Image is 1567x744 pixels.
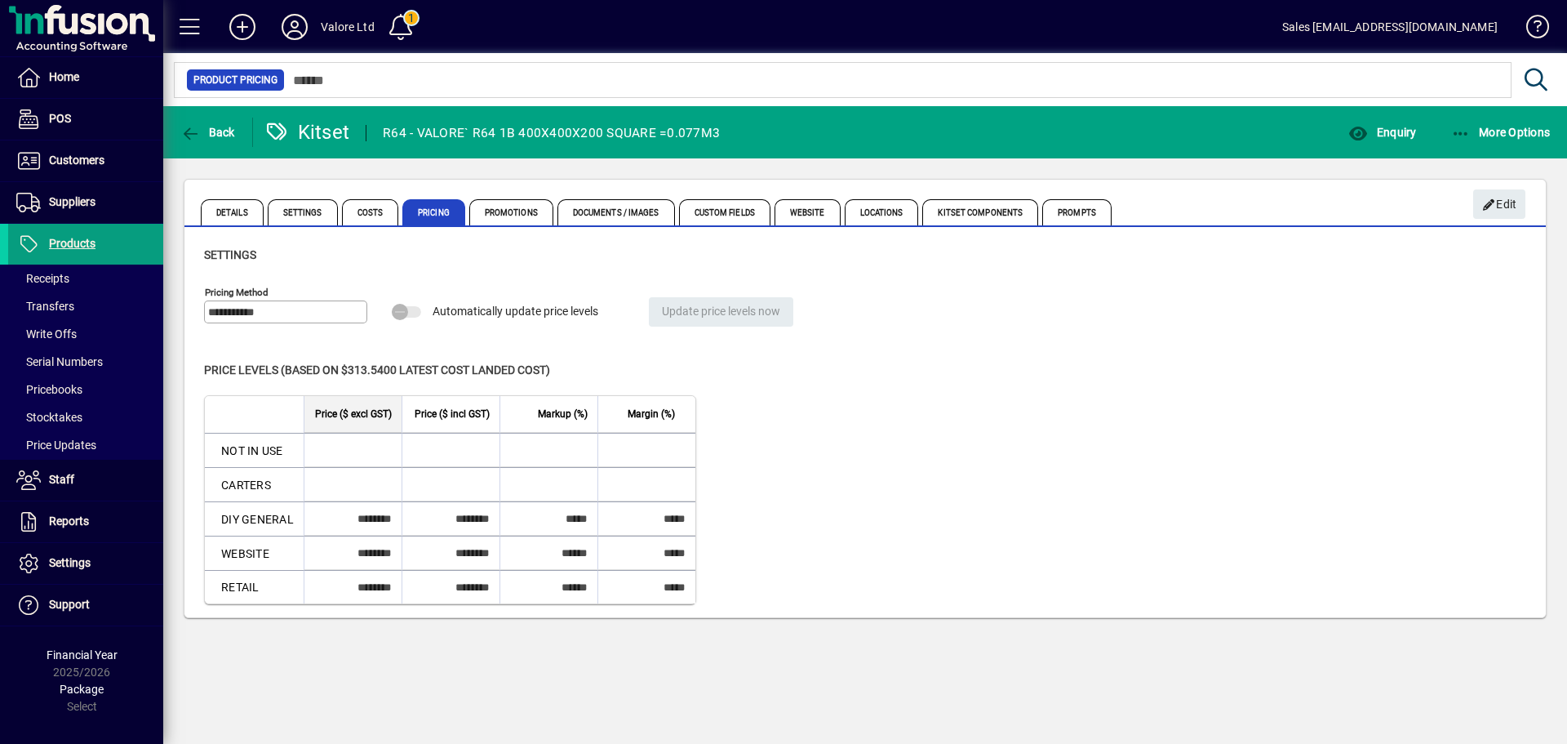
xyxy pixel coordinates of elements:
[16,327,77,341] span: Write Offs
[49,473,74,486] span: Staff
[649,297,793,327] button: Update price levels now
[922,199,1038,225] span: Kitset Components
[268,199,338,225] span: Settings
[469,199,553,225] span: Promotions
[16,383,82,396] span: Pricebooks
[1348,126,1416,139] span: Enquiry
[47,648,118,662] span: Financial Year
[16,411,82,424] span: Stocktakes
[8,376,163,403] a: Pricebooks
[1482,191,1517,218] span: Edit
[315,405,392,423] span: Price ($ excl GST)
[49,112,71,125] span: POS
[8,431,163,459] a: Price Updates
[557,199,675,225] span: Documents / Images
[205,570,304,604] td: RETAIL
[265,119,350,145] div: Kitset
[342,199,399,225] span: Costs
[16,300,74,313] span: Transfers
[16,355,103,368] span: Serial Numbers
[205,287,269,298] mat-label: Pricing method
[163,118,253,147] app-page-header-button: Back
[1451,126,1551,139] span: More Options
[8,403,163,431] a: Stocktakes
[201,199,264,225] span: Details
[8,99,163,140] a: POS
[205,536,304,570] td: WEBSITE
[8,501,163,542] a: Reports
[1447,118,1555,147] button: More Options
[383,120,720,146] div: R64 - VALORE` R64 1B 400X400X200 SQUARE =0.077M3
[49,70,79,83] span: Home
[8,292,163,320] a: Transfers
[205,501,304,536] td: DIY GENERAL
[628,405,675,423] span: Margin (%)
[1514,3,1547,56] a: Knowledge Base
[205,433,304,467] td: NOT IN USE
[49,598,90,611] span: Support
[204,363,550,376] span: Price levels (based on $313.5400 Latest cost landed cost)
[60,683,104,696] span: Package
[8,543,163,584] a: Settings
[1473,189,1525,219] button: Edit
[775,199,841,225] span: Website
[180,126,235,139] span: Back
[8,460,163,501] a: Staff
[1042,199,1112,225] span: Prompts
[49,237,95,250] span: Products
[433,305,598,318] span: Automatically update price levels
[538,405,588,423] span: Markup (%)
[1344,118,1420,147] button: Enquiry
[415,405,490,423] span: Price ($ incl GST)
[1282,14,1498,40] div: Sales [EMAIL_ADDRESS][DOMAIN_NAME]
[269,12,321,42] button: Profile
[205,467,304,501] td: CARTERS
[8,320,163,348] a: Write Offs
[662,298,780,325] span: Update price levels now
[402,199,465,225] span: Pricing
[8,265,163,292] a: Receipts
[845,199,919,225] span: Locations
[16,439,96,452] span: Price Updates
[49,515,89,528] span: Reports
[8,585,163,626] a: Support
[8,348,163,376] a: Serial Numbers
[49,195,95,208] span: Suppliers
[679,199,770,225] span: Custom Fields
[16,272,69,285] span: Receipts
[204,248,256,261] span: Settings
[8,182,163,223] a: Suppliers
[8,140,163,181] a: Customers
[8,57,163,98] a: Home
[193,72,277,88] span: Product Pricing
[176,118,239,147] button: Back
[321,14,375,40] div: Valore Ltd
[49,154,104,167] span: Customers
[216,12,269,42] button: Add
[49,556,91,569] span: Settings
